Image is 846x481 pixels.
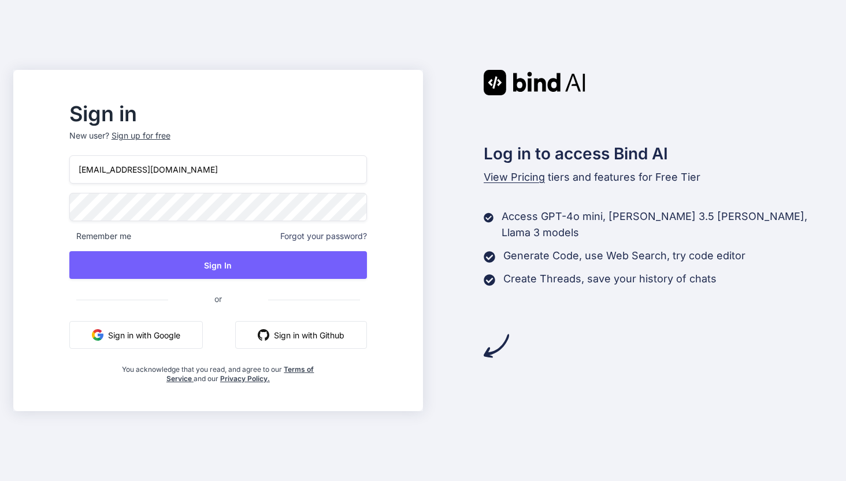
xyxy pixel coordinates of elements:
[484,70,585,95] img: Bind AI logo
[119,358,318,383] div: You acknowledge that you read, and agree to our and our
[484,171,545,183] span: View Pricing
[484,141,833,166] h2: Log in to access Bind AI
[258,329,269,341] img: github
[503,271,717,287] p: Create Threads, save your history of chats
[69,251,367,279] button: Sign In
[502,208,833,241] p: Access GPT-4o mini, [PERSON_NAME] 3.5 [PERSON_NAME], Llama 3 models
[112,130,170,141] div: Sign up for free
[69,321,203,349] button: Sign in with Google
[69,155,367,184] input: Login or Email
[166,365,314,383] a: Terms of Service
[220,374,270,383] a: Privacy Policy.
[69,130,367,155] p: New user?
[92,329,103,341] img: google
[69,230,131,242] span: Remember me
[168,285,268,313] span: or
[484,333,509,359] img: arrow
[280,230,367,242] span: Forgot your password?
[503,248,745,264] p: Generate Code, use Web Search, try code editor
[235,321,367,349] button: Sign in with Github
[484,169,833,185] p: tiers and features for Free Tier
[69,105,367,123] h2: Sign in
